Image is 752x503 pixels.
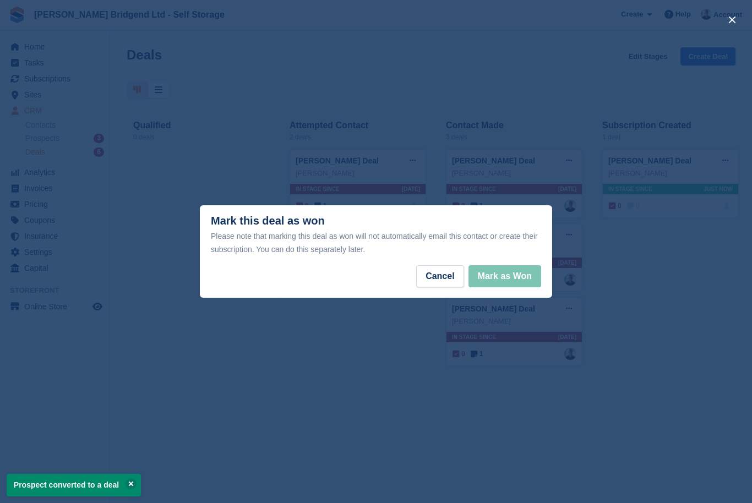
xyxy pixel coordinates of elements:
[7,474,141,496] p: Prospect converted to a deal
[416,265,464,287] button: Cancel
[211,229,541,256] div: Please note that marking this deal as won will not automatically email this contact or create the...
[211,215,541,256] div: Mark this deal as won
[723,11,741,29] button: close
[468,265,541,287] button: Mark as Won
